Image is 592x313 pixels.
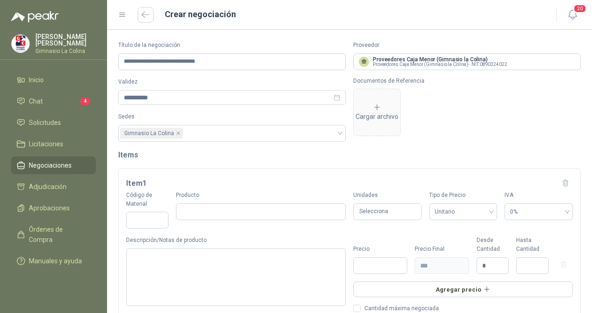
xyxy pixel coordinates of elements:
span: Adjudicación [29,182,67,192]
div: Precio [353,245,407,254]
img: Logo peakr [11,11,59,22]
a: Solicitudes [11,114,96,131]
div: Cargar archivo [356,103,398,122]
span: close [176,131,181,136]
span: 4 [80,98,90,105]
button: 20 [564,7,581,23]
span: 20 [573,4,586,13]
h2: Items [118,149,581,161]
a: Manuales y ayuda [11,252,96,270]
p: Documentos de Referencia [353,78,581,84]
label: IVA [505,191,573,200]
label: Tipo de Precio [429,191,498,200]
div: Precio Final [415,245,469,254]
span: Chat [29,96,43,106]
h1: Crear negociación [165,8,236,21]
div: Selecciona [353,203,422,221]
span: Gimnasio La Colina [120,128,183,139]
a: Licitaciones [11,135,96,153]
p: Gimnasio La Colina [35,48,96,54]
p: [PERSON_NAME] [PERSON_NAME] [35,33,96,46]
a: Negociaciones [11,156,96,174]
button: Agregar precio [353,281,573,297]
span: Negociaciones [29,160,72,170]
span: 0% [510,205,567,219]
span: Unitario [435,205,492,219]
div: Hasta Cantidad [516,236,549,254]
span: Gimnasio La Colina [124,128,174,138]
a: Adjudicación [11,178,96,196]
h3: Item 1 [126,177,147,189]
label: Sedes [118,112,346,121]
span: Manuales y ayuda [29,256,82,266]
a: Órdenes de Compra [11,221,96,248]
span: Cantidad máxima negociada [361,306,443,311]
span: Aprobaciones [29,203,70,213]
label: Producto [176,191,346,200]
label: Título de la negociación [118,41,346,50]
label: Descripción/Notas de producto [126,236,346,245]
div: Desde Cantidad [477,236,509,254]
label: Unidades [353,191,422,200]
span: Órdenes de Compra [29,224,87,245]
img: Company Logo [12,35,29,52]
label: Proveedor [353,41,581,50]
label: Código de Material [126,191,168,209]
a: Aprobaciones [11,199,96,217]
span: Inicio [29,75,44,85]
span: Solicitudes [29,117,61,128]
label: Validez [118,78,346,86]
a: Chat4 [11,92,96,110]
span: Licitaciones [29,139,63,149]
a: Inicio [11,71,96,89]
